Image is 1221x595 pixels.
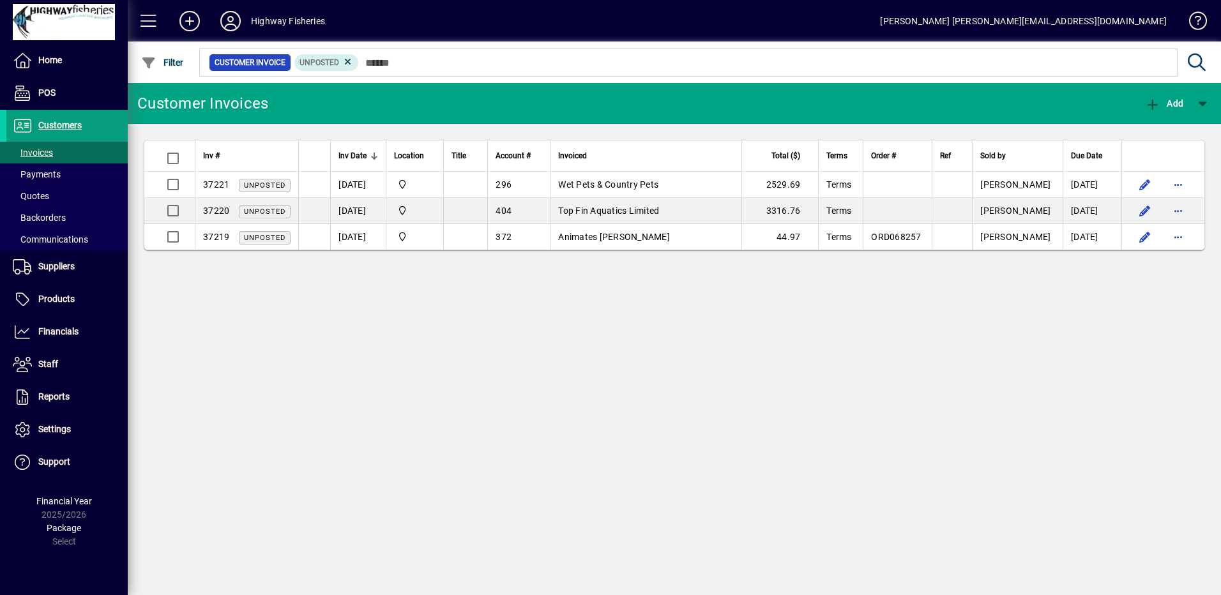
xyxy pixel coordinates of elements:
[13,213,66,223] span: Backorders
[980,232,1050,242] span: [PERSON_NAME]
[137,93,268,114] div: Customer Invoices
[771,149,800,163] span: Total ($)
[496,149,542,163] div: Account #
[47,523,81,533] span: Package
[1145,98,1183,109] span: Add
[980,149,1006,163] span: Sold by
[496,149,531,163] span: Account #
[6,185,128,207] a: Quotes
[141,57,184,68] span: Filter
[203,149,291,163] div: Inv #
[6,251,128,283] a: Suppliers
[394,149,436,163] div: Location
[1168,227,1188,247] button: More options
[1135,227,1155,247] button: Edit
[940,149,964,163] div: Ref
[826,149,847,163] span: Terms
[203,179,229,190] span: 37221
[6,77,128,109] a: POS
[169,10,210,33] button: Add
[1063,172,1121,198] td: [DATE]
[38,391,70,402] span: Reports
[338,149,367,163] span: Inv Date
[1179,3,1205,44] a: Knowledge Base
[244,234,285,242] span: Unposted
[38,294,75,304] span: Products
[38,456,70,467] span: Support
[394,149,424,163] span: Location
[13,147,53,158] span: Invoices
[1135,200,1155,221] button: Edit
[940,149,951,163] span: Ref
[244,207,285,216] span: Unposted
[451,149,466,163] span: Title
[294,54,359,71] mat-chip: Customer Invoice Status: Unposted
[871,149,924,163] div: Order #
[826,206,851,216] span: Terms
[558,179,658,190] span: Wet Pets & Country Pets
[741,172,818,198] td: 2529.69
[871,232,921,242] span: ORD068257
[826,179,851,190] span: Terms
[1071,149,1114,163] div: Due Date
[6,45,128,77] a: Home
[980,179,1050,190] span: [PERSON_NAME]
[13,191,49,201] span: Quotes
[1063,224,1121,250] td: [DATE]
[38,359,58,369] span: Staff
[394,177,436,192] span: Highway Fisheries Ltd
[880,11,1167,31] div: [PERSON_NAME] [PERSON_NAME][EMAIL_ADDRESS][DOMAIN_NAME]
[38,55,62,65] span: Home
[203,232,229,242] span: 37219
[980,206,1050,216] span: [PERSON_NAME]
[203,206,229,216] span: 37220
[215,56,285,69] span: Customer Invoice
[6,446,128,478] a: Support
[38,424,71,434] span: Settings
[394,230,436,244] span: Highway Fisheries Ltd
[451,149,480,163] div: Title
[251,11,325,31] div: Highway Fisheries
[13,234,88,245] span: Communications
[826,232,851,242] span: Terms
[6,381,128,413] a: Reports
[330,172,386,198] td: [DATE]
[6,207,128,229] a: Backorders
[6,349,128,380] a: Staff
[6,229,128,250] a: Communications
[6,163,128,185] a: Payments
[203,149,220,163] span: Inv #
[741,198,818,224] td: 3316.76
[6,316,128,348] a: Financials
[1168,174,1188,195] button: More options
[750,149,812,163] div: Total ($)
[6,283,128,315] a: Products
[871,149,896,163] span: Order #
[1142,92,1187,115] button: Add
[1168,200,1188,221] button: More options
[330,198,386,224] td: [DATE]
[6,142,128,163] a: Invoices
[496,206,512,216] span: 404
[558,149,587,163] span: Invoiced
[338,149,378,163] div: Inv Date
[558,232,670,242] span: Animates [PERSON_NAME]
[38,87,56,98] span: POS
[330,224,386,250] td: [DATE]
[38,261,75,271] span: Suppliers
[210,10,251,33] button: Profile
[300,58,339,67] span: Unposted
[1071,149,1102,163] span: Due Date
[244,181,285,190] span: Unposted
[558,149,734,163] div: Invoiced
[1063,198,1121,224] td: [DATE]
[741,224,818,250] td: 44.97
[558,206,659,216] span: Top Fin Aquatics Limited
[1135,174,1155,195] button: Edit
[496,179,512,190] span: 296
[496,232,512,242] span: 372
[13,169,61,179] span: Payments
[6,414,128,446] a: Settings
[394,204,436,218] span: Highway Fisheries Ltd
[36,496,92,506] span: Financial Year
